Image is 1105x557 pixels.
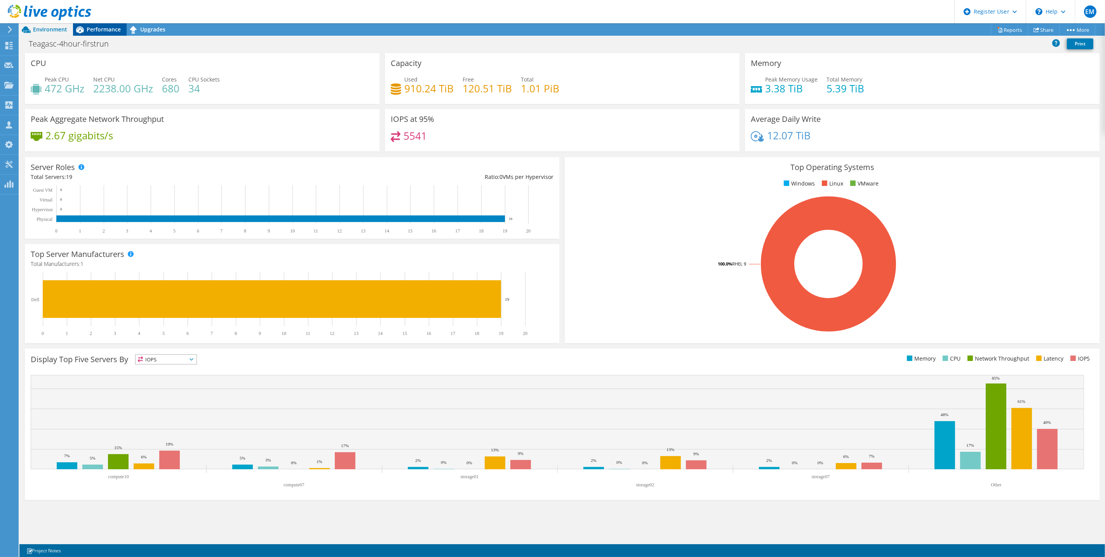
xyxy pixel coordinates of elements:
[402,331,407,336] text: 15
[45,76,69,83] span: Peak CPU
[150,228,152,234] text: 4
[792,460,798,465] text: 0%
[466,460,472,465] text: 0%
[45,84,84,93] h4: 472 GHz
[126,228,128,234] text: 3
[991,24,1028,36] a: Reports
[138,331,140,336] text: 4
[173,228,176,234] text: 5
[426,331,431,336] text: 16
[693,451,699,456] text: 9%
[992,376,1000,380] text: 85%
[941,412,948,417] text: 48%
[140,26,165,33] span: Upgrades
[1018,399,1025,404] text: 61%
[31,297,39,302] text: Dell
[87,26,121,33] span: Performance
[1068,354,1090,363] li: IOPS
[108,474,129,479] text: compute10
[188,84,220,93] h4: 34
[782,179,815,188] li: Windows
[31,115,164,123] h3: Peak Aggregate Network Throughput
[451,331,455,336] text: 17
[66,173,72,180] span: 19
[499,173,503,180] span: 0
[503,228,507,234] text: 19
[45,131,113,140] h4: 2.67 gigabits/s
[751,59,781,68] h3: Memory
[32,207,53,212] text: Hypervisor
[188,76,220,83] span: CPU Sockets
[523,331,527,336] text: 20
[93,76,115,83] span: Net CPU
[60,188,62,192] text: 0
[317,459,322,464] text: 1%
[31,250,124,259] h3: Top Server Manufacturers
[55,228,57,234] text: 0
[114,445,122,450] text: 15%
[827,76,862,83] span: Total Memory
[848,179,879,188] li: VMware
[666,447,674,452] text: 13%
[818,460,823,465] text: 0%
[313,228,318,234] text: 11
[66,331,68,336] text: 1
[244,228,246,234] text: 8
[1035,8,1042,15] svg: \n
[812,474,830,479] text: storage07
[186,331,189,336] text: 6
[751,115,821,123] h3: Average Daily Write
[404,76,418,83] span: Used
[642,460,648,465] text: 0%
[509,217,513,221] text: 19
[80,260,84,267] span: 1
[941,354,961,363] li: CPU
[820,179,843,188] li: Linux
[284,482,304,488] text: compute07
[197,228,199,234] text: 6
[42,331,44,336] text: 0
[306,331,310,336] text: 11
[33,187,52,193] text: Guest VM
[60,207,62,211] text: 0
[341,443,349,448] text: 17%
[282,331,286,336] text: 10
[415,458,421,463] text: 2%
[31,173,292,181] div: Total Servers:
[404,132,427,140] h4: 5541
[1067,38,1093,49] a: Print
[162,76,177,83] span: Cores
[518,451,524,456] text: 9%
[966,354,1029,363] li: Network Throughput
[479,228,484,234] text: 18
[591,458,597,463] text: 2%
[21,546,66,555] a: Project Notes
[31,163,75,172] h3: Server Roles
[268,228,270,234] text: 9
[636,482,654,488] text: storage02
[1043,420,1051,425] text: 40%
[136,355,197,364] span: IOPS
[292,173,553,181] div: Ratio: VMs per Hypervisor
[455,228,460,234] text: 17
[432,228,436,234] text: 16
[991,482,1001,488] text: Other
[265,458,271,462] text: 3%
[162,331,165,336] text: 5
[499,331,503,336] text: 19
[60,198,62,201] text: 0
[391,115,434,123] h3: IOPS at 95%
[391,59,421,68] h3: Capacity
[1034,354,1063,363] li: Latency
[966,443,974,448] text: 17%
[505,297,510,302] text: 19
[211,331,213,336] text: 7
[31,260,553,268] h4: Total Manufacturers:
[718,261,732,267] tspan: 100.0%
[1059,24,1095,36] a: More
[526,228,531,234] text: 20
[765,84,818,93] h4: 3.38 TiB
[827,84,864,93] h4: 5.39 TiB
[616,460,622,465] text: 0%
[461,474,479,479] text: storage01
